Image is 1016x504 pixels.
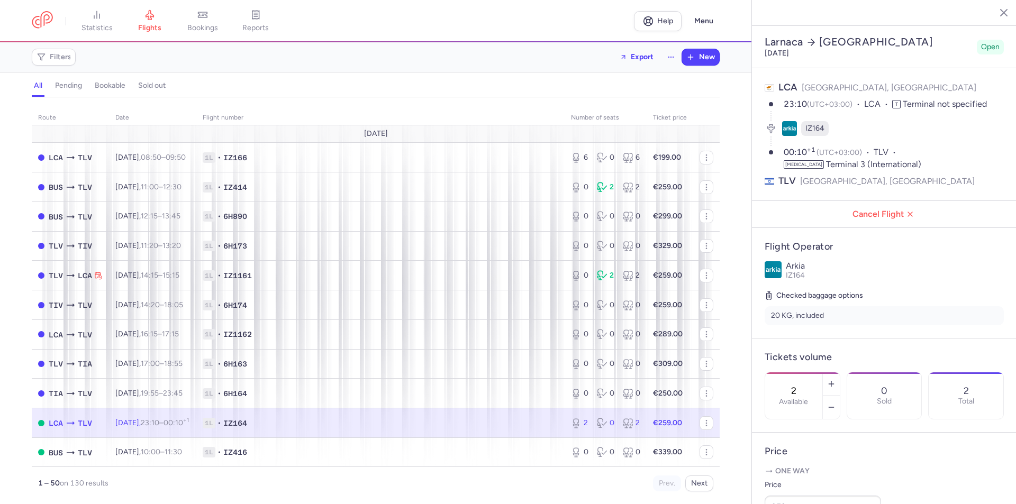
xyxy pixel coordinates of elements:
[981,42,1000,52] span: Open
[765,49,789,58] time: [DATE]
[892,100,901,108] span: T
[109,110,196,126] th: date
[49,447,63,459] span: BUS
[217,418,221,428] span: •
[164,418,189,427] time: 00:10
[765,351,1004,363] h4: Tickets volume
[800,175,975,188] span: [GEOGRAPHIC_DATA], [GEOGRAPHIC_DATA]
[141,300,183,309] span: –
[623,329,640,340] div: 0
[217,359,221,369] span: •
[141,241,181,250] span: –
[141,153,186,162] span: –
[141,389,183,398] span: –
[217,152,221,163] span: •
[699,53,715,61] span: New
[782,121,797,136] figure: IZ airline logo
[49,211,63,223] span: BUS
[196,110,565,126] th: Flight number
[162,241,181,250] time: 13:20
[826,159,921,169] span: Terminal 3 (International)
[784,99,807,109] time: 23:10
[162,329,179,338] time: 17:15
[778,175,796,188] span: TLV
[223,359,247,369] span: 6H163
[203,152,215,163] span: 1L
[223,270,252,281] span: IZ1161
[571,329,588,340] div: 0
[49,299,63,311] span: TIV
[765,445,1004,457] h4: Price
[653,300,682,309] strong: €259.00
[223,211,247,222] span: 6H890
[141,212,158,221] time: 12:15
[217,211,221,222] span: •
[864,98,892,111] span: LCA
[597,329,614,340] div: 0
[49,240,63,252] span: TLV
[115,359,183,368] span: [DATE],
[115,418,189,427] span: [DATE],
[597,270,614,281] div: 2
[802,83,976,93] span: [GEOGRAPHIC_DATA], [GEOGRAPHIC_DATA]
[38,479,60,488] strong: 1 – 50
[115,271,179,280] span: [DATE],
[223,447,247,457] span: IZ416
[123,10,176,33] a: flights
[571,152,588,163] div: 6
[78,152,92,163] span: TLV
[623,152,640,163] div: 6
[141,329,179,338] span: –
[166,153,186,162] time: 09:50
[141,418,189,427] span: –
[78,417,92,429] span: TLV
[217,388,221,399] span: •
[115,447,182,456] span: [DATE],
[115,300,183,309] span: [DATE],
[805,123,824,134] span: IZ164
[78,211,92,223] span: TLV
[217,241,221,251] span: •
[765,289,1004,302] h5: Checked baggage options
[165,447,182,456] time: 11:30
[176,10,229,33] a: bookings
[571,388,588,399] div: 0
[203,418,215,428] span: 1L
[623,300,640,310] div: 0
[141,182,159,191] time: 11:00
[78,299,92,311] span: TLV
[597,300,614,310] div: 0
[49,329,63,341] span: LCA
[597,241,614,251] div: 0
[141,359,160,368] time: 17:00
[765,466,1004,476] p: One way
[653,212,682,221] strong: €299.00
[623,270,640,281] div: 2
[115,329,179,338] span: [DATE],
[162,212,180,221] time: 13:45
[653,153,681,162] strong: €199.00
[217,182,221,193] span: •
[138,23,161,33] span: flights
[623,182,640,193] div: 2
[597,152,614,163] div: 0
[34,81,42,90] h4: all
[95,81,125,90] h4: bookable
[653,271,682,280] strong: €259.00
[217,447,221,457] span: •
[78,358,92,370] span: TIA
[203,329,215,340] span: 1L
[653,241,682,250] strong: €329.00
[881,386,887,396] p: 0
[647,110,693,126] th: Ticket price
[657,17,673,25] span: Help
[141,182,182,191] span: –
[141,447,182,456] span: –
[653,359,683,368] strong: €309.00
[115,389,183,398] span: [DATE],
[32,49,75,65] button: Filters
[597,211,614,222] div: 0
[634,11,682,31] a: Help
[223,388,247,399] span: 6H164
[623,241,640,251] div: 0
